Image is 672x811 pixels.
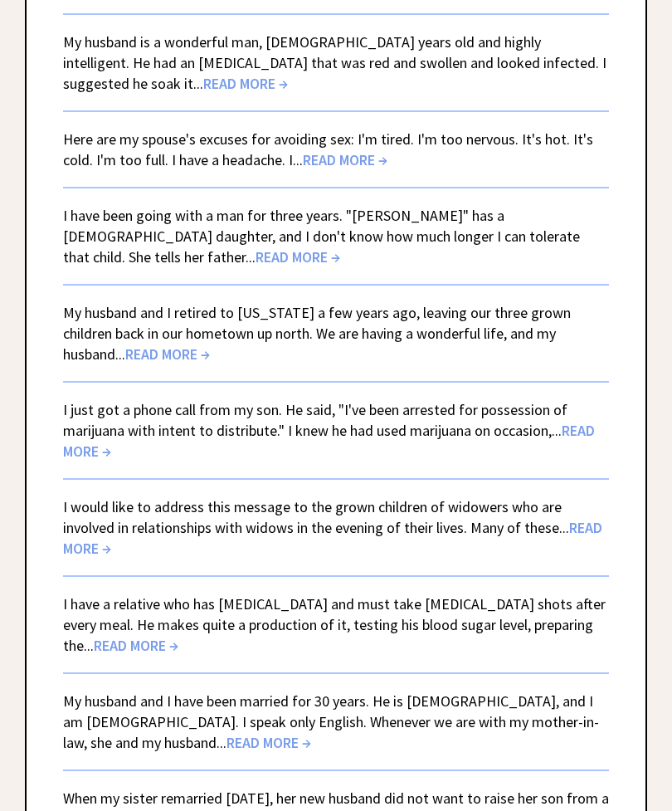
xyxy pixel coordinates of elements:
[63,497,602,558] a: I would like to address this message to the grown children of widowers who are involved in relati...
[63,32,606,93] a: My husband is a wonderful man, [DEMOGRAPHIC_DATA] years old and highly intelligent. He had an [ME...
[63,129,593,169] a: Here are my spouse's excuses for avoiding sex: I'm tired. I'm too nervous. It's hot. It's cold. I...
[63,400,595,461] a: I just got a phone call from my son. He said, "I've been arrested for possession of marijuana wit...
[63,206,580,266] a: I have been going with a man for three years. "[PERSON_NAME]" has a [DEMOGRAPHIC_DATA] daughter, ...
[63,303,571,364] a: My husband and I retired to [US_STATE] a few years ago, leaving our three grown children back in ...
[63,421,595,461] span: READ MORE →
[63,518,602,558] span: READ MORE →
[94,636,178,655] span: READ MORE →
[303,150,387,169] span: READ MORE →
[63,691,599,752] a: My husband and I have been married for 30 years. He is [DEMOGRAPHIC_DATA], and I am [DEMOGRAPHIC_...
[63,594,606,655] a: I have a relative who has [MEDICAL_DATA] and must take [MEDICAL_DATA] shots after every meal. He ...
[203,74,288,93] span: READ MORE →
[125,344,210,364] span: READ MORE →
[226,733,311,752] span: READ MORE →
[256,247,340,266] span: READ MORE →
